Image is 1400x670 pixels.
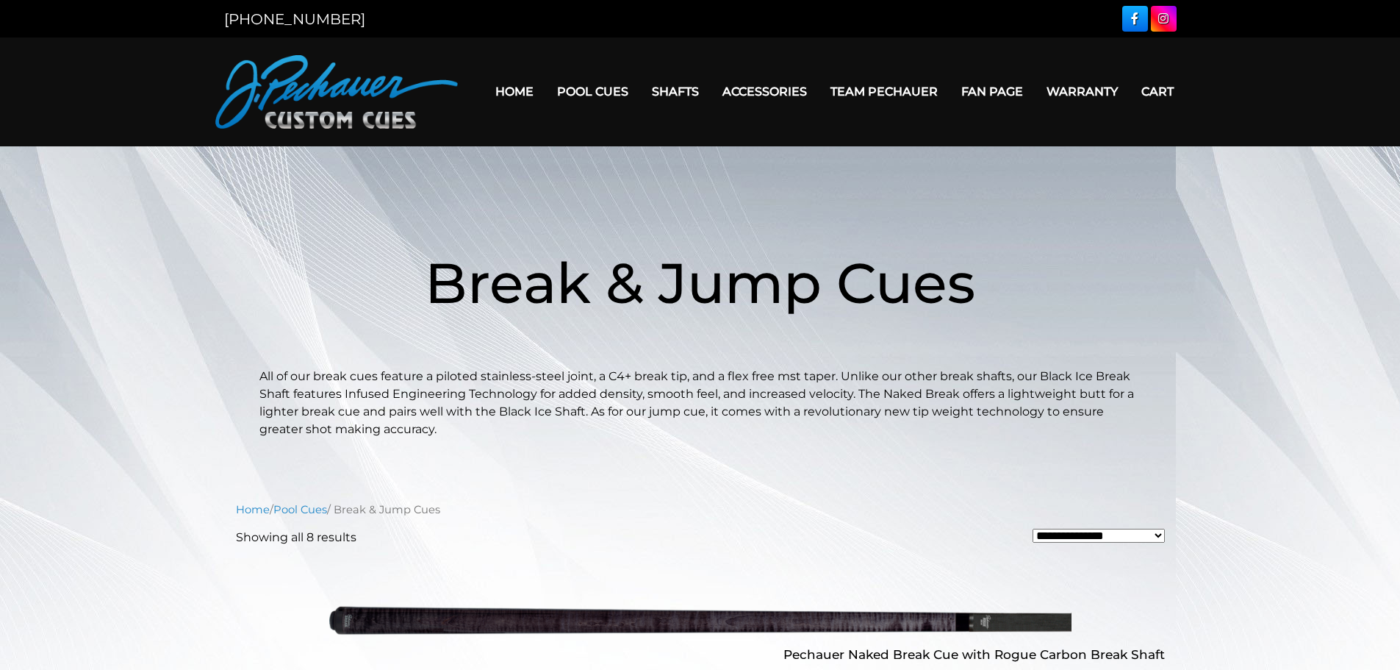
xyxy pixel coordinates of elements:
span: Break & Jump Cues [425,249,975,317]
a: [PHONE_NUMBER] [224,10,365,28]
a: Warranty [1035,73,1130,110]
a: Shafts [640,73,711,110]
nav: Breadcrumb [236,502,1165,518]
p: All of our break cues feature a piloted stainless-steel joint, a C4+ break tip, and a flex free m... [259,368,1141,438]
a: Accessories [711,73,819,110]
h2: Pechauer Naked Break Cue with Rogue Carbon Break Shaft [236,641,1165,669]
a: Home [236,503,270,516]
a: Fan Page [950,73,1035,110]
img: Pechauer Custom Cues [215,55,458,129]
a: Team Pechauer [819,73,950,110]
a: Pool Cues [273,503,327,516]
select: Shop order [1033,529,1165,543]
a: Cart [1130,73,1185,110]
a: Home [484,73,545,110]
a: Pool Cues [545,73,640,110]
p: Showing all 8 results [236,529,356,546]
